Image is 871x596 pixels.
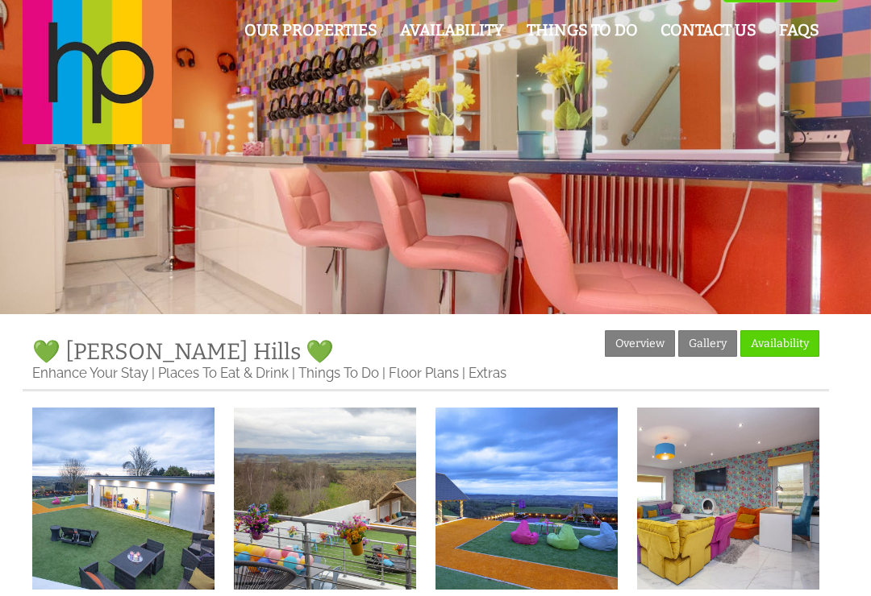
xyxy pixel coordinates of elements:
[298,365,379,381] a: Things To Do
[32,338,334,365] a: 💚 [PERSON_NAME] Hills 💚
[605,330,675,357] a: Overview
[435,408,618,590] img: Fire pit
[678,330,737,357] a: Gallery
[779,21,819,39] a: FAQs
[234,408,416,590] img: View from Kitchen
[637,408,819,590] img: living room
[158,365,289,381] a: Places To Eat & Drink
[389,365,459,381] a: Floor Plans
[661,21,756,39] a: Contact Us
[400,21,504,39] a: Availability
[32,408,215,590] img: Pool and Garden
[527,21,638,39] a: Things To Do
[32,365,148,381] a: Enhance Your Stay
[469,365,506,381] a: Extras
[244,21,377,39] a: Our Properties
[740,330,819,357] a: Availability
